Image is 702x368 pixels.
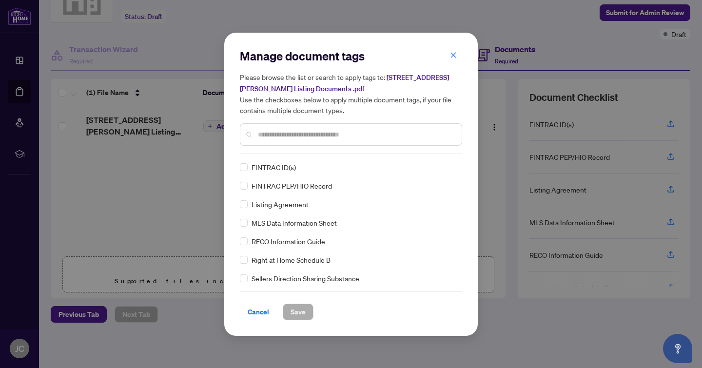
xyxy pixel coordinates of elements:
span: Cancel [248,304,269,320]
span: MLS Data Information Sheet [252,217,337,228]
span: RECO Information Guide [252,236,325,247]
span: FINTRAC ID(s) [252,162,296,173]
span: Listing Agreement [252,199,309,210]
span: close [450,52,457,58]
h5: Please browse the list or search to apply tags to: Use the checkboxes below to apply multiple doc... [240,72,462,116]
span: [STREET_ADDRESS][PERSON_NAME] Listing Documents .pdf [240,73,449,93]
span: Sellers Direction Sharing Substance [252,273,359,284]
button: Cancel [240,304,277,320]
button: Open asap [663,334,692,363]
span: Right at Home Schedule B [252,254,331,265]
span: FINTRAC PEP/HIO Record [252,180,332,191]
button: Save [283,304,313,320]
h2: Manage document tags [240,48,462,64]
